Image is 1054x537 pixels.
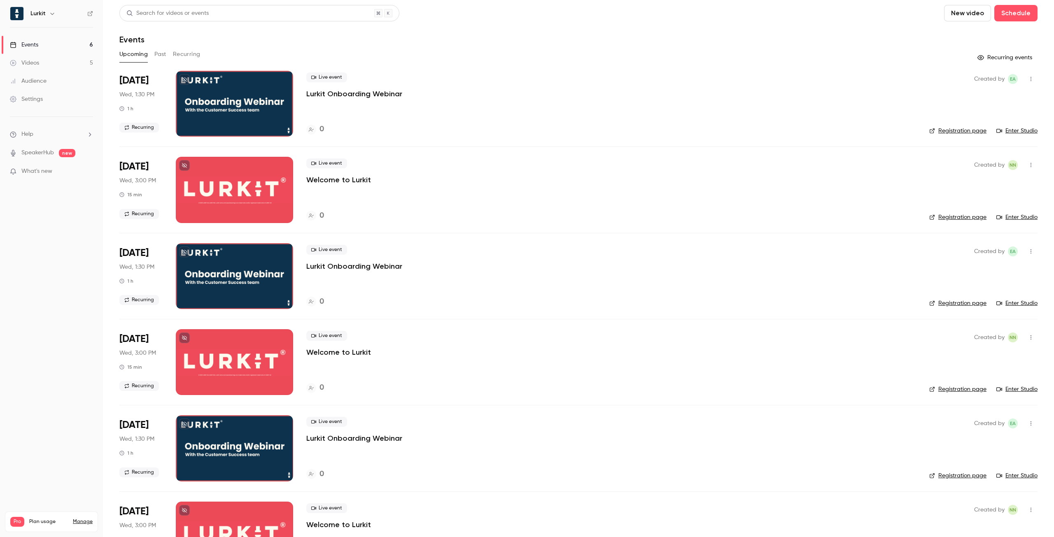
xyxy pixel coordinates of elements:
span: Recurring [119,381,159,391]
span: Wed, 3:00 PM [119,521,156,530]
span: Pro [10,517,24,527]
div: 1 h [119,105,133,112]
span: EA [1010,74,1016,84]
button: Upcoming [119,48,148,61]
h4: 0 [319,382,324,393]
button: Recurring events [974,51,1038,64]
a: Enter Studio [996,385,1038,393]
span: Etienne Amarilla [1008,246,1018,256]
span: NN [1010,505,1016,515]
span: Created by [974,74,1005,84]
button: Recurring [173,48,201,61]
a: Welcome to Lurkit [306,347,371,357]
span: EA [1010,418,1016,428]
span: Wed, 3:00 PM [119,177,156,185]
h4: 0 [319,210,324,221]
a: Registration page [929,127,986,135]
h4: 0 [319,469,324,480]
h4: 0 [319,124,324,135]
span: Created by [974,418,1005,428]
a: Enter Studio [996,472,1038,480]
img: Lurkit [10,7,23,20]
span: [DATE] [119,160,149,173]
span: Wed, 1:30 PM [119,91,154,99]
button: New video [944,5,991,21]
p: Lurkit Onboarding Webinar [306,261,402,271]
div: Settings [10,95,43,103]
span: Plan usage [29,518,68,525]
span: Wed, 3:00 PM [119,349,156,357]
span: EA [1010,246,1016,256]
a: 0 [306,296,324,307]
span: new [59,149,75,157]
div: Sep 3 Wed, 1:30 PM (Europe/Stockholm) [119,243,163,309]
div: 15 min [119,364,142,370]
span: Recurring [119,209,159,219]
span: Live event [306,417,347,427]
span: [DATE] [119,418,149,432]
a: Manage [73,518,93,525]
button: Schedule [994,5,1038,21]
span: Natalia Nobrega [1008,160,1018,170]
span: Live event [306,72,347,82]
span: Live event [306,331,347,341]
a: Registration page [929,213,986,221]
span: Wed, 1:30 PM [119,435,154,443]
span: Created by [974,505,1005,515]
a: Registration page [929,299,986,307]
span: [DATE] [119,332,149,346]
a: Enter Studio [996,299,1038,307]
div: Audience [10,77,47,85]
span: Recurring [119,295,159,305]
div: Aug 27 Wed, 1:30 PM (Europe/Stockholm) [119,71,163,137]
span: [DATE] [119,246,149,260]
a: Lurkit Onboarding Webinar [306,89,402,99]
a: Enter Studio [996,127,1038,135]
a: 0 [306,210,324,221]
span: [DATE] [119,74,149,87]
div: Events [10,41,38,49]
div: Search for videos or events [126,9,209,18]
a: Registration page [929,385,986,393]
span: Etienne Amarilla [1008,418,1018,428]
span: Wed, 1:30 PM [119,263,154,271]
a: Welcome to Lurkit [306,520,371,530]
div: 15 min [119,191,142,198]
span: Help [21,130,33,139]
a: SpeakerHub [21,149,54,157]
span: Live event [306,158,347,168]
div: 1 h [119,450,133,456]
h4: 0 [319,296,324,307]
div: 1 h [119,278,133,284]
span: Created by [974,332,1005,342]
span: Natalia Nobrega [1008,505,1018,515]
span: Recurring [119,123,159,133]
a: Welcome to Lurkit [306,175,371,185]
div: Sep 10 Wed, 1:30 PM (Europe/Stockholm) [119,415,163,481]
span: Created by [974,160,1005,170]
div: Aug 27 Wed, 3:00 PM (Europe/Stockholm) [119,157,163,223]
span: What's new [21,167,52,176]
span: Live event [306,503,347,513]
span: Natalia Nobrega [1008,332,1018,342]
span: NN [1010,160,1016,170]
span: Created by [974,246,1005,256]
h1: Events [119,35,145,44]
li: help-dropdown-opener [10,130,93,139]
div: Videos [10,59,39,67]
span: Etienne Amarilla [1008,74,1018,84]
a: 0 [306,382,324,393]
span: [DATE] [119,505,149,518]
a: 0 [306,469,324,480]
a: Enter Studio [996,213,1038,221]
span: NN [1010,332,1016,342]
h6: Lurkit [30,9,46,18]
span: Live event [306,245,347,255]
a: 0 [306,124,324,135]
a: Lurkit Onboarding Webinar [306,433,402,443]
